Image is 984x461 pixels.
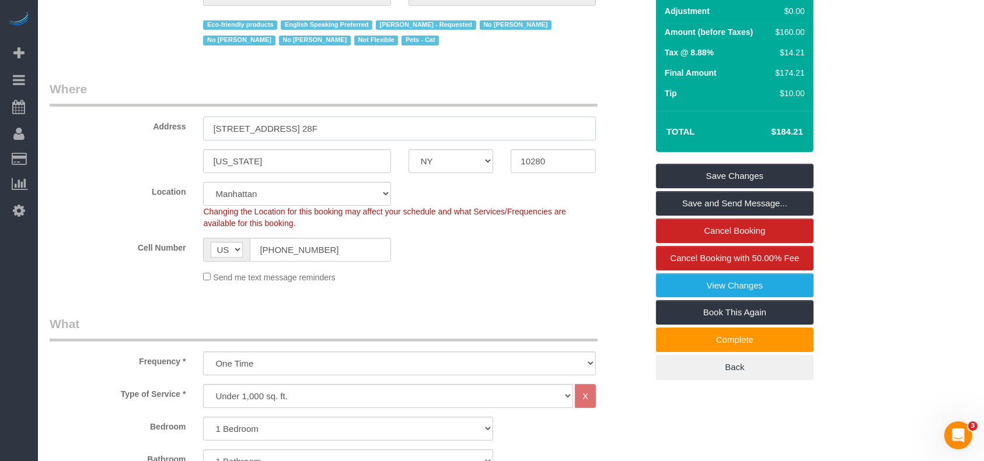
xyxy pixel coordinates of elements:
span: English Speaking Preferred [281,20,372,30]
label: Cell Number [41,238,194,254]
input: Zip Code [511,149,596,173]
a: View Changes [656,273,814,298]
div: $174.21 [771,67,805,79]
span: 3 [968,421,978,431]
div: $14.21 [771,47,805,58]
label: Location [41,182,194,198]
input: Cell Number [250,238,390,262]
label: Type of Service * [41,384,194,400]
span: Cancel Booking with 50.00% Fee [671,253,800,263]
label: Amount (before Taxes) [665,26,753,38]
label: Bedroom [41,417,194,432]
label: Tax @ 8.88% [665,47,714,58]
span: Changing the Location for this booking may affect your schedule and what Services/Frequencies are... [203,207,566,228]
a: Save Changes [656,164,814,188]
legend: What [50,315,598,342]
h4: $184.21 [737,127,803,137]
a: Book This Again [656,300,814,325]
a: Cancel Booking [656,219,814,243]
span: No [PERSON_NAME] [203,36,275,45]
div: $10.00 [771,87,805,99]
div: $160.00 [771,26,805,38]
input: City [203,149,390,173]
label: Final Amount [665,67,717,79]
legend: Where [50,80,598,107]
label: Tip [665,87,677,99]
label: Frequency * [41,351,194,367]
label: Adjustment [665,5,710,17]
span: Send me text message reminders [213,273,335,282]
a: Save and Send Message... [656,191,814,216]
a: Complete [656,328,814,352]
iframe: Intercom live chat [944,421,972,449]
strong: Total [667,126,695,136]
span: Eco-friendly products [203,20,277,30]
span: No [PERSON_NAME] [480,20,552,30]
label: Address [41,117,194,132]
span: No [PERSON_NAME] [279,36,351,45]
span: Pets - Cat [402,36,439,45]
a: Cancel Booking with 50.00% Fee [656,246,814,270]
img: Automaid Logo [7,12,30,28]
a: Back [656,355,814,379]
span: Not Flexible [354,36,399,45]
span: [PERSON_NAME] - Requested [376,20,476,30]
div: $0.00 [771,5,805,17]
